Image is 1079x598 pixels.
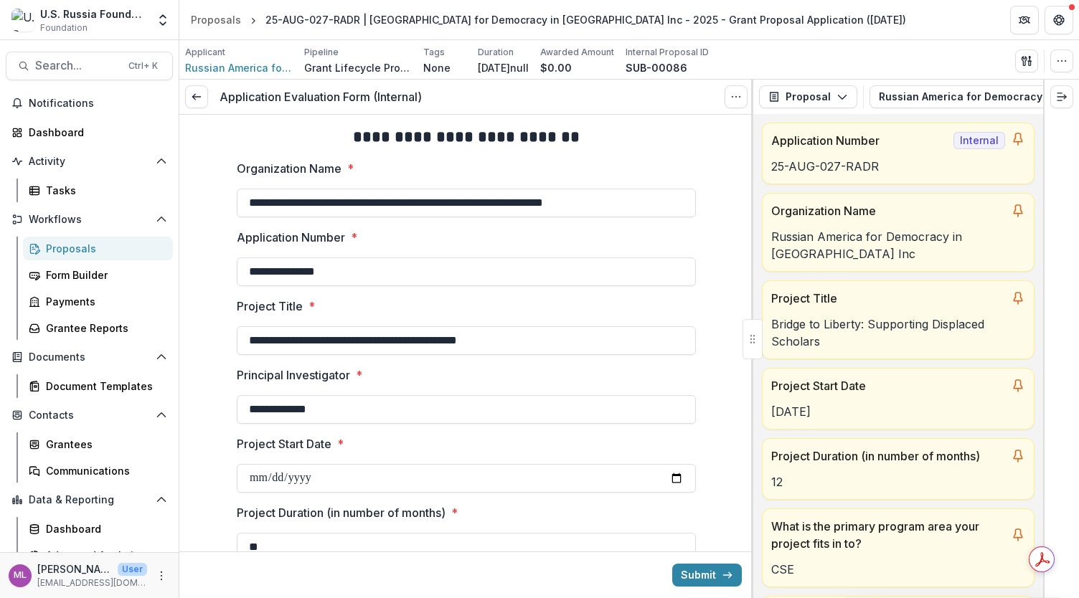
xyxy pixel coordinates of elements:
[46,294,161,309] div: Payments
[540,46,614,59] p: Awarded Amount
[46,241,161,256] div: Proposals
[237,160,341,177] p: Organization Name
[1050,85,1073,108] button: Expand right
[6,120,173,144] a: Dashboard
[771,315,1025,350] p: Bridge to Liberty: Supporting Displaced Scholars
[185,46,225,59] p: Applicant
[46,463,161,478] div: Communications
[153,6,173,34] button: Open entity switcher
[423,60,451,75] p: None
[35,59,120,72] span: Search...
[37,576,147,589] p: [EMAIL_ADDRESS][DOMAIN_NAME]
[725,85,748,108] button: Options
[220,90,422,104] h3: Application Evaluation Form (Internal)
[6,346,173,369] button: Open Documents
[423,46,445,59] p: Tags
[237,504,446,521] p: Project Duration (in number of months)
[11,9,34,32] img: U.S. Russia Foundation
[771,473,1025,490] p: 12
[23,459,173,483] a: Communications
[6,150,173,173] button: Open Activity
[265,12,906,27] div: 25-AUG-027-RADR | [GEOGRAPHIC_DATA] for Democracy in [GEOGRAPHIC_DATA] Inc - 2025 - Grant Proposa...
[46,437,161,452] div: Grantees
[762,193,1035,272] a: Organization NameRussian America for Democracy in [GEOGRAPHIC_DATA] Inc
[46,521,161,536] div: Dashboard
[771,377,1005,394] p: Project Start Date
[6,52,173,80] button: Search...
[185,9,912,30] nav: breadcrumb
[40,6,147,22] div: U.S. Russia Foundation
[118,563,147,576] p: User
[46,183,161,198] div: Tasks
[37,561,112,576] p: [PERSON_NAME]
[771,202,1005,219] p: Organization Name
[23,290,173,313] a: Payments
[46,267,161,283] div: Form Builder
[23,544,173,567] a: Advanced Analytics
[304,46,339,59] p: Pipeline
[759,85,857,108] button: Proposal
[23,432,173,456] a: Grantees
[29,409,150,422] span: Contacts
[626,60,687,75] p: SUB-00086
[153,567,170,584] button: More
[23,263,173,287] a: Form Builder
[771,290,1005,307] p: Project Title
[185,9,247,30] a: Proposals
[23,517,173,541] a: Dashboard
[762,438,1035,500] a: Project Duration (in number of months)12
[40,22,88,34] span: Foundation
[762,123,1035,184] a: Application NumberInternal25-AUG-027-RADR
[23,237,173,260] a: Proposals
[953,132,1005,149] span: Internal
[304,60,412,75] p: Grant Lifecycle Process
[1045,6,1073,34] button: Get Help
[23,316,173,340] a: Grantee Reports
[29,351,150,364] span: Documents
[771,447,1005,465] p: Project Duration (in number of months)
[29,214,150,226] span: Workflows
[762,368,1035,429] a: Project Start Date[DATE]
[14,571,27,580] div: Maria Lvova
[626,46,709,59] p: Internal Proposal ID
[540,60,572,75] p: $0.00
[46,548,161,563] div: Advanced Analytics
[6,404,173,427] button: Open Contacts
[771,561,1025,578] p: CSE
[6,488,173,511] button: Open Data & Reporting
[6,208,173,231] button: Open Workflows
[771,228,1025,262] p: Russian America for Democracy in [GEOGRAPHIC_DATA] Inc
[29,98,167,110] span: Notifications
[29,494,150,506] span: Data & Reporting
[771,518,1005,552] p: What is the primary program area your project fits in to?
[23,374,173,398] a: Document Templates
[29,156,150,168] span: Activity
[23,179,173,202] a: Tasks
[771,132,948,149] p: Application Number
[478,46,514,59] p: Duration
[1010,6,1039,34] button: Partners
[185,60,293,75] a: Russian America for Democracy in [GEOGRAPHIC_DATA] Inc
[237,366,350,384] p: Principal Investigator
[191,12,241,27] div: Proposals
[6,92,173,115] button: Notifications
[126,58,161,74] div: Ctrl + K
[237,435,331,452] p: Project Start Date
[46,321,161,336] div: Grantee Reports
[762,508,1035,587] a: What is the primary program area your project fits in to?CSE
[29,125,161,140] div: Dashboard
[771,403,1025,420] p: [DATE]
[478,60,529,75] p: [DATE]null
[771,158,1025,175] p: 25-AUG-027-RADR
[46,379,161,394] div: Document Templates
[237,298,303,315] p: Project Title
[672,564,742,587] button: Submit
[762,280,1035,359] a: Project TitleBridge to Liberty: Supporting Displaced Scholars
[237,229,345,246] p: Application Number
